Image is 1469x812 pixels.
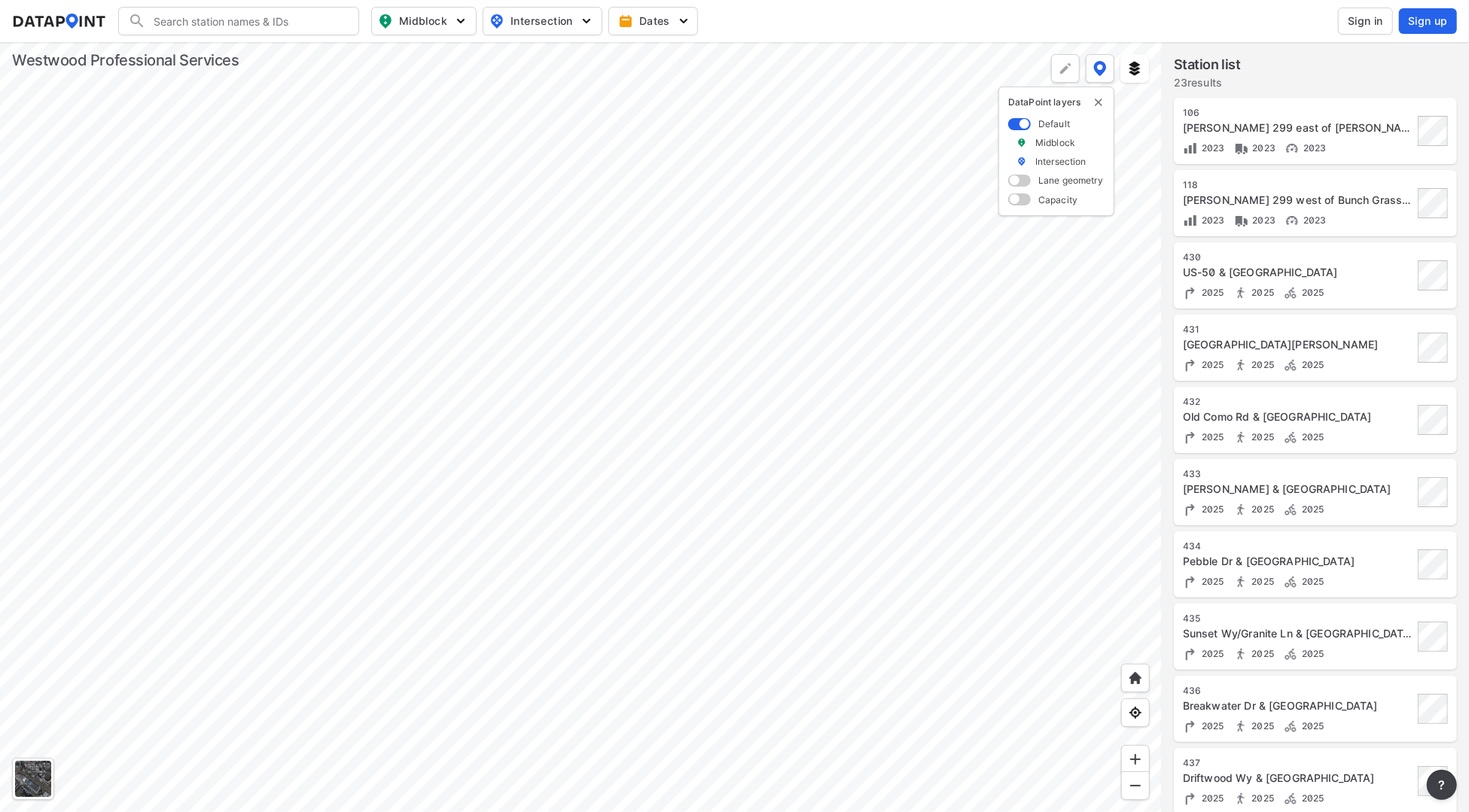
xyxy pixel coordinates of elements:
span: 2025 [1298,648,1324,659]
span: 2023 [1249,142,1276,154]
div: 106 [1183,107,1413,119]
button: External layers [1120,54,1149,83]
img: Volume count [1183,141,1198,156]
span: 2025 [1298,431,1324,442]
img: Bicycle count [1283,430,1298,445]
label: Station list [1174,54,1241,75]
button: Midblock [371,7,477,35]
span: 2025 [1298,576,1324,587]
span: 2023 [1300,142,1327,154]
span: 2023 [1300,214,1327,226]
img: calendar-gold.39a51dde.svg [618,14,633,29]
button: Intersection [483,7,602,35]
span: 2025 [1198,720,1224,731]
img: Pedestrian count [1233,719,1248,734]
img: Pedestrian count [1233,646,1248,661]
div: EB SR 299 east of Supan Rd [1183,120,1413,135]
span: 2025 [1198,792,1224,804]
div: 432 [1183,396,1413,408]
img: Turning count [1183,791,1198,806]
button: more [1427,770,1457,800]
img: Vehicle class [1234,213,1249,228]
span: 2025 [1198,431,1224,442]
img: Bicycle count [1283,574,1298,589]
img: close-external-leyer.3061a1c7.svg [1093,96,1105,108]
img: marker_Midblock.5ba75e30.svg [1016,136,1027,149]
div: Driftwood Wy & Dayton Valley Rd [1183,771,1413,786]
span: 2025 [1298,359,1324,370]
img: Turning count [1183,285,1198,300]
span: 2025 [1248,431,1275,442]
span: 2025 [1248,287,1275,298]
img: Bicycle count [1283,719,1298,734]
div: Home [1121,664,1150,692]
label: 23 results [1174,75,1241,90]
span: 2025 [1198,648,1224,659]
div: US-50 & Dayton Valley Rd [1183,265,1413,280]
img: Turning count [1183,646,1198,661]
div: Quilici Rd & Dayton Valley Rd [1183,482,1413,497]
div: Old Como Rd & Dayton Valley Rd [1183,409,1413,424]
label: Intersection [1035,155,1087,168]
img: Bicycle count [1283,502,1298,517]
div: 434 [1183,540,1413,552]
div: Pebble Dr & Dayton Valley Rd [1183,554,1413,569]
img: Pedestrian count [1233,791,1248,806]
label: Lane geometry [1038,174,1103,187]
img: +XpAUvaXAN7GudzAAAAAElFTkSuQmCC [1128,671,1143,686]
span: 2025 [1298,720,1324,731]
img: 5YPKRKmlfpI5mqlR8AD95paCi+0kK1fRFDJSaMmawlwaeJcJwk9O2fotCW5ve9gAAAAASUVORK5CYII= [453,14,468,29]
span: 2025 [1248,648,1275,659]
div: Zoom out [1121,771,1150,800]
img: Turning count [1183,502,1198,517]
img: Pedestrian count [1233,357,1248,373]
button: Dates [608,7,698,35]
a: Sign up [1396,8,1457,34]
img: Vehicle speed [1285,141,1300,156]
img: Bicycle count [1283,357,1298,373]
span: 2023 [1249,214,1276,226]
img: Pedestrian count [1233,285,1248,300]
img: Bicycle count [1283,646,1298,661]
span: 2023 [1198,142,1225,154]
div: Veterinary Hospital Dwy/Ricci Rd & Dayton Valley Rd [1183,337,1413,352]
img: 5YPKRKmlfpI5mqlR8AD95paCi+0kK1fRFDJSaMmawlwaeJcJwk9O2fotCW5ve9gAAAAASUVORK5CYII= [676,14,691,29]
label: Midblock [1035,136,1075,149]
span: 2025 [1298,792,1324,804]
button: DataPoint layers [1086,54,1114,83]
img: data-point-layers.37681fc9.svg [1093,61,1107,76]
img: 5YPKRKmlfpI5mqlR8AD95paCi+0kK1fRFDJSaMmawlwaeJcJwk9O2fotCW5ve9gAAAAASUVORK5CYII= [579,14,594,29]
span: Intersection [489,12,593,30]
div: Toggle basemap [12,758,54,800]
div: 118 [1183,179,1413,191]
span: 2025 [1198,503,1224,515]
span: 2025 [1248,503,1275,515]
img: map_pin_mid.602f9df1.svg [376,12,395,30]
img: Bicycle count [1283,791,1298,806]
img: zeq5HYn9AnE9l6UmnFLPAAAAAElFTkSuQmCC [1128,705,1143,720]
span: Sign in [1348,14,1383,29]
img: marker_Intersection.6861001b.svg [1016,155,1027,168]
span: 2025 [1198,576,1224,587]
span: 2025 [1298,287,1324,298]
div: Westwood Professional Services [12,50,239,71]
img: ZvzfEJKXnyWIrJytrsY285QMwk63cM6Drc+sIAAAAASUVORK5CYII= [1128,752,1143,767]
img: Vehicle speed [1285,213,1300,228]
img: Turning count [1183,357,1198,373]
div: Zoom in [1121,745,1150,774]
span: 2025 [1248,576,1275,587]
img: layers.ee07997e.svg [1127,61,1142,76]
span: 2025 [1198,287,1224,298]
button: Sign in [1338,8,1393,35]
div: 430 [1183,251,1413,263]
span: 2025 [1248,792,1275,804]
p: DataPoint layers [1008,96,1105,108]
label: Default [1038,117,1070,130]
div: 431 [1183,324,1413,336]
button: Sign up [1399,8,1457,34]
img: Vehicle class [1234,141,1249,156]
label: Capacity [1038,193,1077,206]
span: 2025 [1248,720,1275,731]
img: Turning count [1183,719,1198,734]
span: Midblock [378,12,467,30]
